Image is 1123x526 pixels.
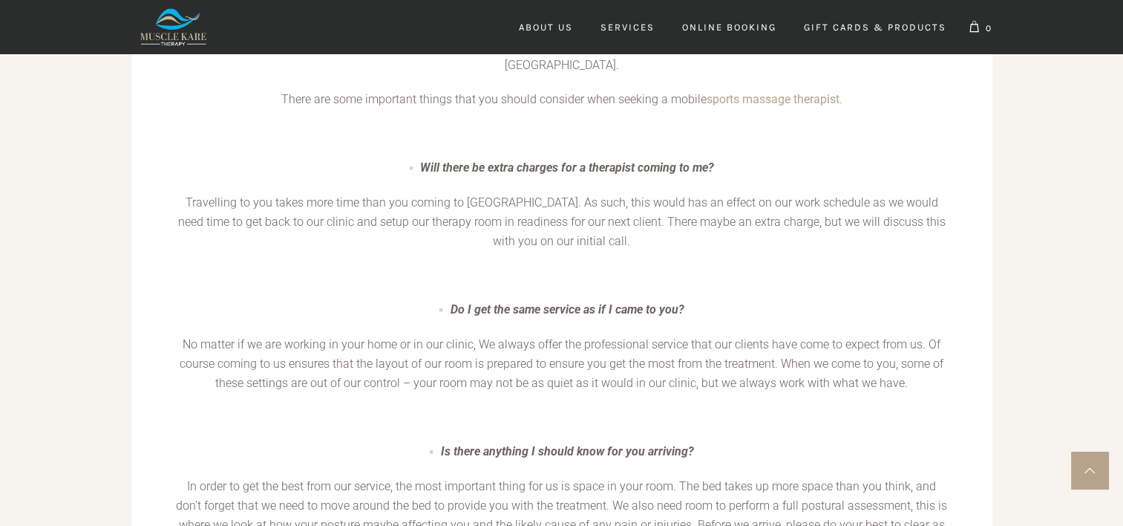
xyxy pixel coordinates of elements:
em: Will there be extra charges for a therapist coming to me? [420,160,714,175]
a: Services [587,13,668,42]
a: Gift Cards & Products [790,13,960,42]
span: About Us [519,22,573,33]
p: No matter if we are working in your home or in our clinic, We always offer the professional servi... [175,335,947,408]
p: If you’re reading this, then you already know what you are searching for, and you are in luck. We... [175,36,947,90]
a: Online Booking [669,13,790,42]
p: Travelling to you takes more time than you coming to [GEOGRAPHIC_DATA]. As such, this would has a... [175,193,947,266]
a: sports massage therapist [706,92,839,106]
p: There are some important things that you should consider when seeking a mobile . [175,90,947,124]
a: About Us [505,13,586,42]
em: Is there anything I should know for you arriving? [440,444,693,458]
em: Do I get the same service as if I came to you? [450,302,684,316]
span: Gift Cards & Products [804,22,946,33]
span: Online Booking [682,22,776,33]
span: Services [600,22,655,33]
